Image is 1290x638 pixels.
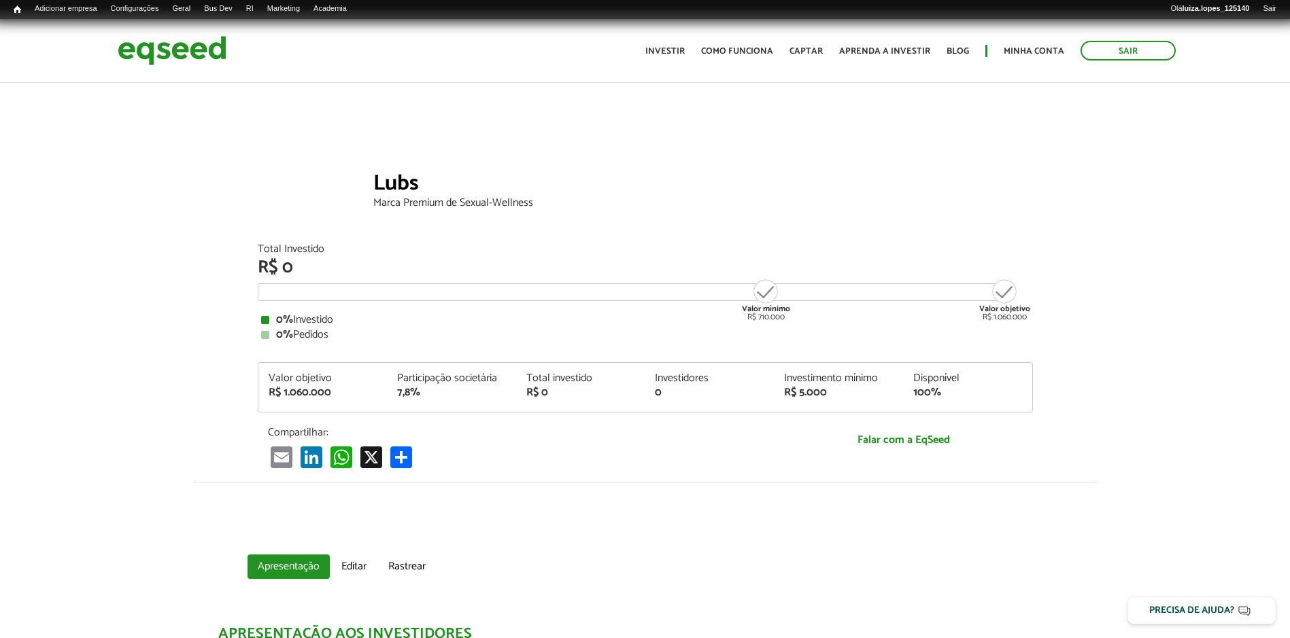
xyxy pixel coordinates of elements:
div: Pedidos [261,330,1030,340]
div: Marca Premium de Sexual-Wellness [373,198,1033,209]
div: Total investido [526,373,635,384]
div: 7,8% [397,387,506,398]
div: Disponível [913,373,1022,384]
a: Oláluiza.lopes_125140 [1164,3,1256,14]
div: Valor objetivo [269,373,377,384]
div: Investidores [655,373,764,384]
a: Início [7,3,28,16]
a: Sair [1081,41,1176,60]
div: Investido [261,315,1030,325]
div: Lubs [373,173,1033,198]
a: Geral [165,3,197,14]
a: Bus Dev [197,3,239,14]
a: Falar com a EqSeed [785,426,1023,454]
div: R$ 1.060.000 [979,278,1030,321]
strong: 0% [276,311,293,329]
div: Participação societária [397,373,506,384]
a: X [358,446,385,468]
div: R$ 1.060.000 [269,387,377,398]
strong: 0% [276,325,293,344]
a: Apresentação [248,554,330,579]
a: Rastrear [378,554,436,579]
div: R$ 710.000 [741,278,792,321]
div: Total Investido [258,244,1033,255]
div: 100% [913,387,1022,398]
div: R$ 5.000 [784,387,893,398]
a: Marketing [260,3,307,14]
a: WhatsApp [328,446,355,468]
a: Academia [307,3,354,14]
a: Configurações [104,3,166,14]
strong: luiza.lopes_125140 [1183,4,1250,12]
a: Blog [947,47,969,56]
a: Aprenda a investir [839,47,930,56]
a: RI [239,3,260,14]
img: EqSeed [118,33,226,69]
a: Investir [645,47,685,56]
a: Email [268,446,295,468]
a: Adicionar empresa [28,3,104,14]
a: Sair [1256,3,1283,14]
a: Minha conta [1004,47,1064,56]
div: R$ 0 [258,259,1033,277]
a: Editar [331,554,377,579]
strong: Valor objetivo [979,302,1030,315]
a: Como funciona [701,47,773,56]
div: 0 [655,387,764,398]
span: Início [14,5,21,14]
div: R$ 0 [526,387,635,398]
a: Compartilhar [388,446,415,468]
strong: Valor mínimo [742,302,790,315]
p: Compartilhar: [268,426,764,439]
a: LinkedIn [298,446,325,468]
a: Captar [790,47,823,56]
div: Investimento mínimo [784,373,893,384]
